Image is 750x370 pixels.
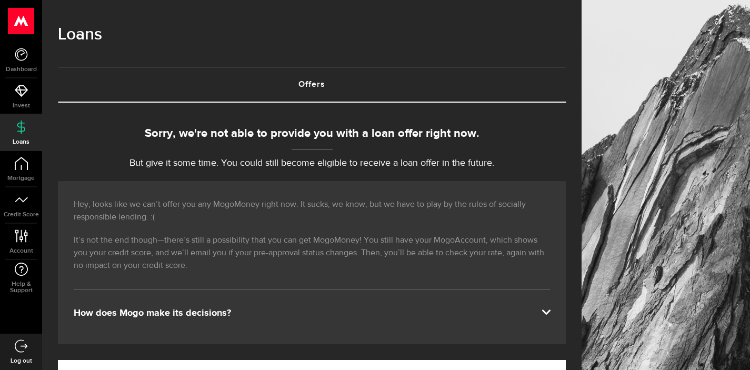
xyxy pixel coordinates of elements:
ul: Tabs Navigation [58,67,566,103]
div: Sorry, we're not able to provide you with a loan offer right now. [58,125,566,143]
p: It’s not the end though—there’s still a possibility that you can get MogoMoney! You still have yo... [74,234,550,272]
iframe: LiveChat chat widget [706,326,750,370]
p: Hey, looks like we can’t offer you any MogoMoney right now. It sucks, we know, but we have to pla... [74,198,550,224]
h1: Loans [58,21,566,48]
a: Offers [58,68,566,102]
div: How does Mogo make its decisions? [74,307,550,319]
p: But give it some time. You could still become eligible to receive a loan offer in the future. [58,156,566,171]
